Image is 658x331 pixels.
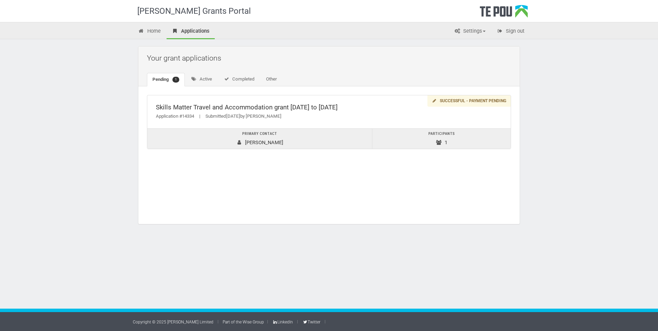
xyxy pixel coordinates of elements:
[491,24,530,39] a: Sign out
[226,114,240,119] span: [DATE]
[376,130,507,138] div: Participants
[172,77,179,83] span: 1
[151,130,369,138] div: Primary contact
[427,95,511,107] div: Successful - payment pending
[302,320,320,324] a: Twitter
[185,73,217,86] a: Active
[156,104,502,111] div: Skills Matter Travel and Accommodation grant [DATE] to [DATE]
[480,5,528,22] div: Te Pou Logo
[156,113,502,120] div: Application #14334 Submitted by [PERSON_NAME]
[147,50,514,66] h2: Your grant applications
[147,129,372,149] td: [PERSON_NAME]
[261,73,282,86] a: Other
[147,73,185,86] a: Pending
[133,24,166,39] a: Home
[272,320,293,324] a: LinkedIn
[449,24,491,39] a: Settings
[167,24,215,39] a: Applications
[218,73,260,86] a: Completed
[223,320,264,324] a: Part of the Wise Group
[372,129,511,149] td: 1
[133,320,213,324] a: Copyright © 2025 [PERSON_NAME] Limited
[194,114,205,119] span: |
